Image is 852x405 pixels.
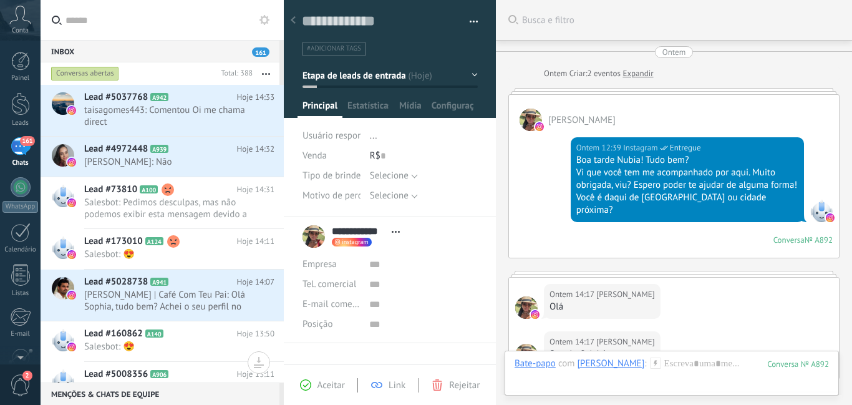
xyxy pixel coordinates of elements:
[342,239,369,245] span: instagram
[41,270,284,321] a: Lead #5028738 A941 Hoje 14:07 [PERSON_NAME] | Café Com Teu Pai: Olá Sophia, tudo bem? Achei o seu...
[520,109,542,131] span: Nubia Garcia
[558,358,575,370] span: com
[150,145,168,153] span: A939
[767,359,829,369] div: 892
[41,177,284,228] a: Lead #73810 A100 Hoje 14:31 Salesbot: Pedimos desculpas, mas não podemos exibir esta mensagem dev...
[549,336,596,348] div: Ontem 14:17
[41,229,284,269] a: Lead #173010 A124 Hoje 14:11 Salesbot: 😍
[140,185,158,193] span: A100
[41,85,284,136] a: Lead #5037768 A942 Hoje 14:33 taisagomes443: Comentou Oi me chama direct
[449,379,480,391] span: Rejeitar
[662,46,685,58] div: Ontem
[622,67,653,80] a: Expandir
[303,275,356,295] button: Tel. comercial
[145,237,163,245] span: A124
[588,67,621,80] span: 2 eventos
[2,74,39,82] div: Painel
[303,298,369,310] span: E-mail comercial
[810,200,833,222] span: Instagram
[544,67,569,80] div: Ontem
[41,383,279,405] div: Menções & Chats de equipe
[399,100,422,118] span: Mídia
[644,358,646,370] span: :
[84,328,143,340] span: Lead #160862
[150,370,168,378] span: A906
[576,142,623,154] div: Ontem 12:39
[307,44,361,53] span: #adicionar tags
[389,379,405,391] span: Link
[303,295,360,315] button: E-mail comercial
[51,66,119,81] div: Conversas abertas
[84,104,251,128] span: taisagomes443: Comentou Oi me chama direct
[370,190,409,202] span: Selecione
[544,67,654,80] div: Criar:
[41,321,284,361] a: Lead #160862 A140 Hoje 13:50 Salesbot: 😍
[576,167,798,192] div: Vi que você tem me acompanhado por aqui. Muito obrigada, viu? Espero poder te ajudar de alguma fo...
[67,343,76,351] img: instagram.svg
[2,330,39,338] div: E-mail
[370,146,478,166] div: R$
[67,250,76,259] img: instagram.svg
[548,114,616,126] span: Nubia Garcia
[347,100,389,118] span: Estatísticas
[549,288,596,301] div: Ontem 14:17
[303,255,360,275] div: Empresa
[84,341,251,353] span: Salesbot: 😍
[67,106,76,115] img: instagram.svg
[303,130,383,142] span: Usuário responsável
[303,146,361,166] div: Venda
[84,248,251,260] span: Salesbot: 😍
[303,150,327,162] span: Venda
[549,348,655,361] div: Sou de Cuiabá
[303,315,360,334] div: Posição
[303,191,367,200] span: Motivo de perda
[596,336,654,348] span: Nubia Garcia
[515,344,538,366] span: Nubia Garcia
[237,235,274,248] span: Hoje 14:11
[41,40,279,62] div: Inbox
[2,246,39,254] div: Calendário
[216,67,253,80] div: Total: 388
[84,289,251,313] span: [PERSON_NAME] | Café Com Teu Pai: Olá Sophia, tudo bem? Achei o seu perfil no explorar e acabei g...
[670,142,701,154] span: Entregue
[2,119,39,127] div: Leads
[67,291,76,300] img: instagram.svg
[84,235,143,248] span: Lead #173010
[41,137,284,177] a: Lead #4972448 A939 Hoje 14:32 [PERSON_NAME]: Não
[535,122,544,131] img: instagram.svg
[84,183,137,196] span: Lead #73810
[370,186,418,206] button: Selecione
[531,310,540,319] img: instagram.svg
[237,91,274,104] span: Hoje 14:33
[303,126,361,146] div: Usuário responsável
[145,329,163,338] span: A140
[237,328,274,340] span: Hoje 13:50
[303,171,361,180] span: Tipo de brinde
[370,170,409,182] span: Selecione
[252,47,269,57] span: 161
[67,158,76,167] img: instagram.svg
[317,379,345,391] span: Aceitar
[84,156,251,168] span: [PERSON_NAME]: Não
[84,276,148,288] span: Lead #5028738
[237,276,274,288] span: Hoje 14:07
[370,166,418,186] button: Selecione
[12,27,29,35] span: Conta
[303,100,337,118] span: Principal
[84,143,148,155] span: Lead #4972448
[370,130,377,142] span: ...
[515,296,538,319] span: Nubia Garcia
[20,136,34,146] span: 161
[150,93,168,101] span: A942
[84,368,148,381] span: Lead #5008356
[84,197,251,220] span: Salesbot: Pedimos desculpas, mas não podemos exibir esta mensagem devido a restrições do Instagra...
[303,186,361,206] div: Motivo de perda
[150,278,168,286] span: A941
[576,154,798,167] div: Boa tarde Nubia! Tudo bem?
[303,320,332,329] span: Posição
[623,142,658,154] span: Instagram
[549,301,655,313] div: Olá
[84,91,148,104] span: Lead #5037768
[596,288,654,301] span: Nubia Garcia
[2,201,38,213] div: WhatsApp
